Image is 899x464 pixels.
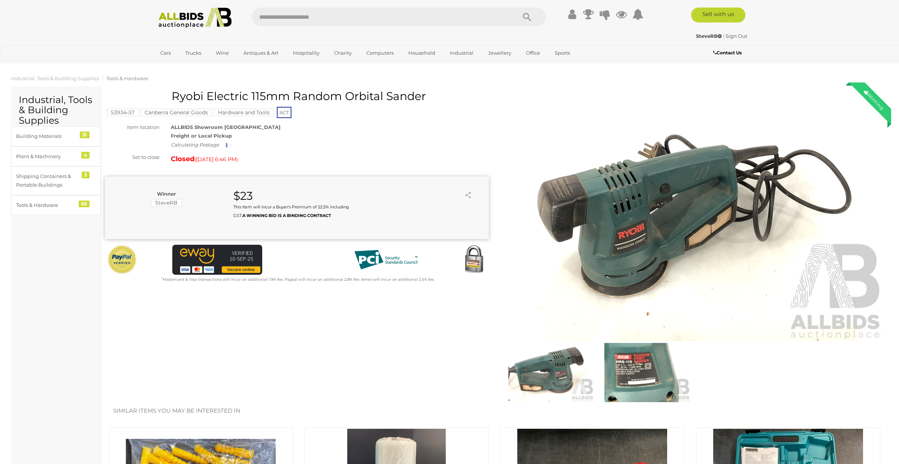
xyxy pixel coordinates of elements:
a: Sign Out [726,33,747,39]
div: 3 [82,172,90,178]
a: Hospitality [288,47,324,59]
a: Tools & Hardware [106,75,148,81]
b: Contact Us [713,50,742,55]
img: eWAY Payment Gateway [172,245,262,275]
h1: Ryobi Electric 115mm Random Orbital Sander [109,90,487,102]
mark: SteveRB [151,199,182,207]
small: Mastercard & Visa transactions will incur an additional 1.9% fee. Paypal will incur an additional... [161,277,435,282]
img: Ryobi Electric 115mm Random Orbital Sander [502,343,594,403]
h2: Similar items you may be interested in [113,408,876,414]
img: Secured by Rapid SSL [459,245,489,275]
img: Ryobi Electric 115mm Random Orbital Sander [598,343,690,403]
span: ( ) [194,156,238,162]
a: Computers [361,47,399,59]
div: Item location [99,123,165,132]
strong: Freight or Local Pickup [171,133,232,139]
b: A WINNING BID IS A BINDING CONTRACT [242,213,331,218]
div: 83 [79,201,90,207]
div: Building Materials [16,132,78,141]
mark: Hardware and Tools [214,109,274,116]
a: Sports [550,47,575,59]
b: Winner [157,191,176,197]
a: Building Materials 31 [11,126,101,146]
a: 53934-57 [107,109,139,115]
a: Tools & Hardware 83 [11,195,101,215]
div: Set to close [99,153,165,162]
a: Household [403,47,440,59]
a: Industrial [445,47,478,59]
a: Antiques & Art [239,47,283,59]
span: [DATE] 6:46 PM [196,156,236,163]
mark: 53934-57 [107,109,139,116]
img: Ryobi Electric 115mm Random Orbital Sander [500,94,884,341]
strong: SteveRB [696,33,722,39]
img: Allbids.com.au [154,7,236,28]
strong: ALLBIDS Showroom [GEOGRAPHIC_DATA] [171,124,281,130]
div: Plant & Machinery [16,152,78,161]
a: Jewellery [483,47,516,59]
div: Winning [857,82,891,117]
a: Plant & Machinery 4 [11,147,101,166]
div: Shipping Containers & Portable Buildings [16,172,78,190]
a: Cars [155,47,176,59]
strong: $23 [233,189,253,203]
a: Charity [329,47,357,59]
a: Shipping Containers & Portable Buildings 3 [11,166,101,195]
a: SteveRB [696,33,723,39]
a: Contact Us [713,49,744,57]
strong: Closed [171,155,194,163]
img: small-loading.gif [226,143,232,147]
h2: Industrial, Tools & Building Supplies [19,95,93,126]
a: Sell with us [691,7,745,22]
button: Search [508,7,546,26]
div: 4 [81,152,90,159]
i: Calculating Postage [171,142,219,148]
img: Official PayPal Seal [107,245,137,275]
div: Tools & Hardware [16,201,78,210]
a: Industrial, Tools & Building Supplies [11,75,99,81]
li: Watch this item [454,190,461,198]
div: 31 [80,132,90,138]
img: PCI DSS compliant [348,245,423,275]
a: Wine [211,47,234,59]
a: Canberra General Goods [140,109,212,115]
span: ACT [277,107,291,118]
span: | [723,33,724,39]
a: Hardware and Tools [214,109,274,115]
a: [GEOGRAPHIC_DATA] [155,59,218,72]
mark: Canberra General Goods [140,109,212,116]
small: This Item will incur a Buyer's Premium of 22.5% including GST. [233,204,349,218]
a: Office [521,47,545,59]
a: Trucks [181,47,206,59]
